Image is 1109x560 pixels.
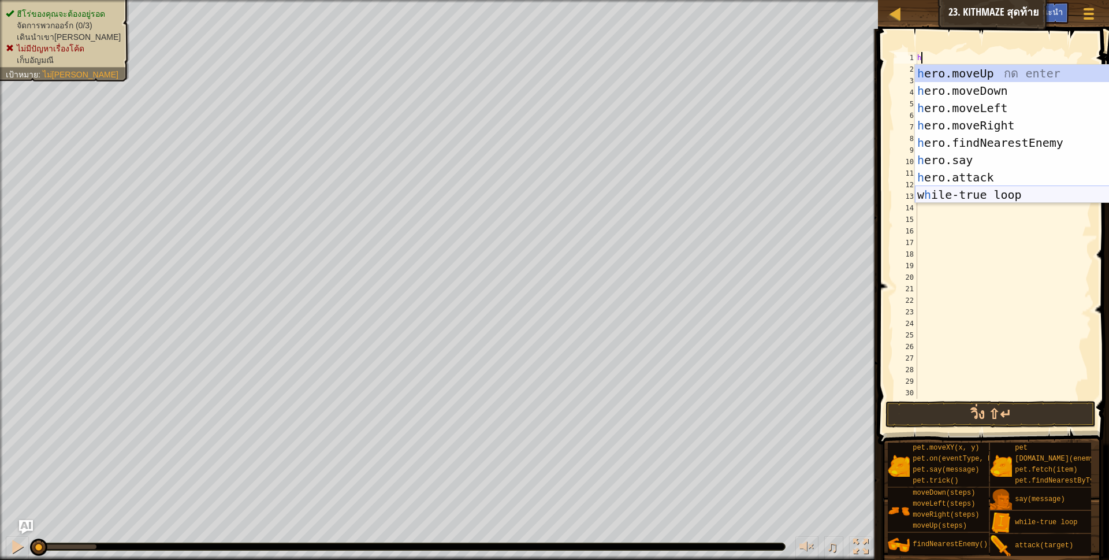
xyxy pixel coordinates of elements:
span: จัดการพวกออร์ก (0/3) [17,21,92,30]
li: จัดการพวกออร์ก [6,20,121,31]
img: portrait.png [888,500,910,522]
div: 21 [894,283,917,295]
span: เก็บอัญมณี [17,55,54,65]
span: เป้าหมาย [6,70,38,79]
div: 16 [894,225,917,237]
img: portrait.png [990,512,1012,534]
span: ไม่มีปัญหาเรื่องโค้ด [17,44,84,53]
span: attack(target) [1015,542,1073,550]
div: 2 [894,64,917,75]
div: 10 [894,156,917,168]
span: moveRight(steps) [913,511,979,519]
span: Ask AI [996,6,1015,17]
div: 7 [894,121,917,133]
div: 24 [894,318,917,329]
div: 30 [894,387,917,399]
img: portrait.png [888,455,910,477]
div: 29 [894,376,917,387]
div: 11 [894,168,917,179]
button: ♫ [824,536,844,560]
div: 1 [894,52,917,64]
li: ไม่มีปัญหาเรื่องโค้ด [6,43,121,54]
div: 27 [894,353,917,364]
img: portrait.png [990,489,1012,511]
span: pet.trick() [913,477,958,485]
button: Ask AI [990,2,1021,24]
span: คำแนะนำ [1027,6,1063,17]
span: pet.on(eventType, handler) [913,455,1021,463]
div: 8 [894,133,917,144]
div: 22 [894,295,917,306]
div: 19 [894,260,917,272]
span: ไม่[PERSON_NAME] [43,70,118,79]
div: 12 [894,179,917,191]
span: pet.moveXY(x, y) [913,444,979,452]
span: findNearestEnemy() [913,540,988,548]
div: 31 [894,399,917,410]
button: Ask AI [19,520,33,534]
img: portrait.png [888,534,910,556]
button: วิ่ง ⇧↵ [885,401,1096,428]
div: 13 [894,191,917,202]
div: 4 [894,87,917,98]
li: ฮีโร่ของคุณจะต้องอยู่รอด [6,8,121,20]
span: moveDown(steps) [913,489,975,497]
span: ฮีโร่ของคุณจะต้องอยู่รอด [17,9,105,18]
button: แสดงเมนูเกมส์ [1074,2,1103,29]
span: while-true loop [1015,518,1077,526]
span: pet.say(message) [913,466,979,474]
div: 18 [894,249,917,260]
img: portrait.png [990,455,1012,477]
button: สลับเป็นเต็มจอ [849,536,872,560]
div: 15 [894,214,917,225]
span: เดินนำเขา[PERSON_NAME] [17,32,121,42]
button: ปรับระดับเสียง [795,536,818,560]
button: Ctrl + P: Pause [6,536,29,560]
li: เก็บอัญมณี [6,54,121,66]
div: 17 [894,237,917,249]
span: pet.fetch(item) [1015,466,1077,474]
div: 25 [894,329,917,341]
span: [DOMAIN_NAME](enemy) [1015,455,1098,463]
div: 20 [894,272,917,283]
div: 14 [894,202,917,214]
div: 28 [894,364,917,376]
li: เดินนำเขาวงกต [6,31,121,43]
div: 9 [894,144,917,156]
span: moveLeft(steps) [913,500,975,508]
div: 3 [894,75,917,87]
div: 6 [894,110,917,121]
span: pet [1015,444,1028,452]
div: 26 [894,341,917,353]
span: ♫ [827,538,838,555]
img: portrait.png [990,535,1012,557]
span: say(message) [1015,495,1065,503]
div: 23 [894,306,917,318]
span: moveUp(steps) [913,522,967,530]
div: 5 [894,98,917,110]
span: : [38,70,43,79]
